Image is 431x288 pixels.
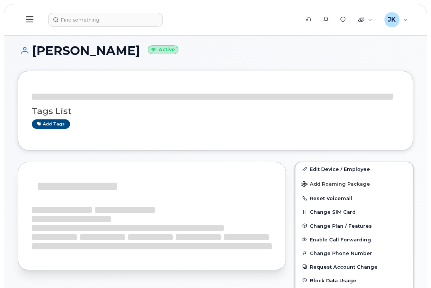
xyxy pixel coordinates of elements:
span: Change Plan / Features [310,223,372,229]
h3: Tags List [32,106,399,116]
small: Active [148,45,178,54]
button: Reset Voicemail [295,191,413,205]
span: Enable Call Forwarding [310,236,371,242]
button: Block Data Usage [295,274,413,287]
button: Add Roaming Package [295,176,413,191]
a: Edit Device / Employee [295,162,413,176]
button: Enable Call Forwarding [295,233,413,246]
span: Add Roaming Package [301,181,370,188]
button: Change SIM Card [295,205,413,219]
button: Request Account Change [295,260,413,274]
h1: [PERSON_NAME] [18,44,413,57]
button: Change Phone Number [295,246,413,260]
a: Add tags [32,119,70,129]
button: Change Plan / Features [295,219,413,233]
